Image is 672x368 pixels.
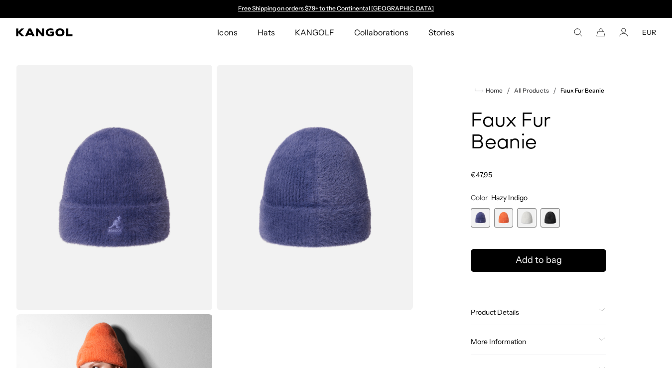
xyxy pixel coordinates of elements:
label: Coral Flame [494,208,514,228]
li: / [503,85,510,97]
label: Ivory [517,208,537,228]
li: / [549,85,556,97]
span: Icons [217,18,237,47]
div: 2 of 4 [494,208,514,228]
a: Account [619,28,628,37]
span: KANGOLF [295,18,334,47]
nav: breadcrumbs [471,85,606,97]
span: Product Details [471,308,594,317]
span: Add to bag [516,253,562,267]
span: Home [484,87,503,94]
span: Collaborations [354,18,408,47]
span: Stories [428,18,454,47]
a: Hats [248,18,285,47]
a: Faux Fur Beanie [560,87,604,94]
a: Kangol [16,28,143,36]
span: €47,95 [471,170,492,179]
a: KANGOLF [285,18,344,47]
button: Add to bag [471,249,606,272]
a: Stories [418,18,464,47]
label: Black [540,208,560,228]
a: Icons [207,18,247,47]
a: Home [475,86,503,95]
span: More Information [471,337,594,346]
span: Hazy Indigo [491,193,528,202]
div: 3 of 4 [517,208,537,228]
div: Announcement [234,5,439,13]
div: 1 of 4 [471,208,490,228]
button: Cart [596,28,605,37]
div: 1 of 2 [234,5,439,13]
img: color-hazy-indigo [16,65,213,310]
a: Free Shipping on orders $79+ to the Continental [GEOGRAPHIC_DATA] [238,4,434,12]
button: EUR [642,28,656,37]
summary: Search here [573,28,582,37]
img: color-hazy-indigo [217,65,413,310]
label: Hazy Indigo [471,208,490,228]
span: Hats [258,18,275,47]
slideshow-component: Announcement bar [234,5,439,13]
a: Collaborations [344,18,418,47]
a: All Products [514,87,548,94]
div: 4 of 4 [540,208,560,228]
h1: Faux Fur Beanie [471,111,606,154]
span: Color [471,193,488,202]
